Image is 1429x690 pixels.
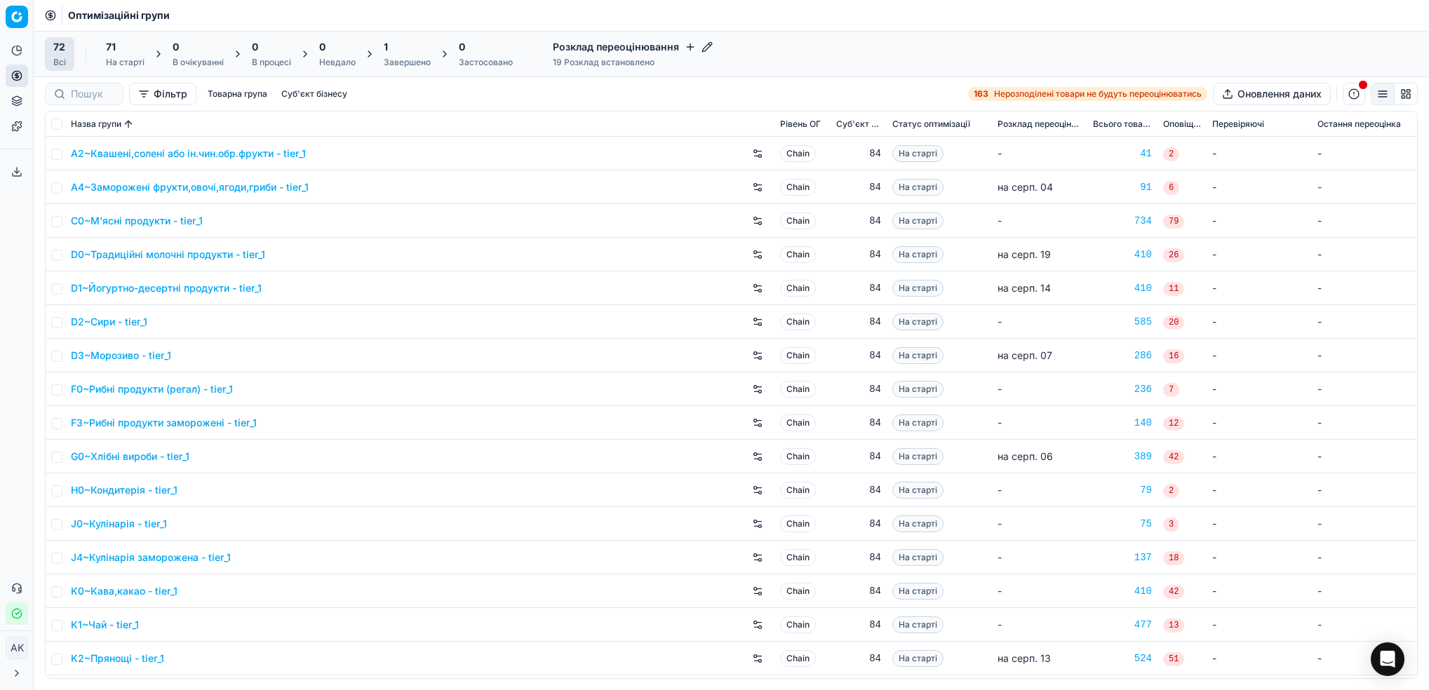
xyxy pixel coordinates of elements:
[1207,271,1312,305] td: -
[836,119,881,130] span: Суб'єкт бізнесу
[892,119,970,130] span: Статус оптимізації
[998,652,1051,664] span: на серп. 13
[384,57,431,68] div: Завершено
[1093,281,1152,295] a: 410
[1312,608,1417,642] td: -
[1163,484,1179,498] span: 2
[1093,248,1152,262] div: 410
[173,57,224,68] div: В очікуванні
[1093,618,1152,632] a: 477
[252,57,291,68] div: В процесі
[992,204,1087,238] td: -
[71,382,233,396] a: F0~Рибні продукти (регал) - tier_1
[1312,440,1417,473] td: -
[71,449,189,464] a: G0~Хлібні вироби - tier_1
[71,483,177,497] a: H0~Кондитерія - tier_1
[1163,349,1184,363] span: 16
[71,550,231,564] a: J4~Кулінарія заморожена - tier_1
[1093,517,1152,531] a: 75
[836,483,881,497] div: 84
[1312,372,1417,406] td: -
[1207,170,1312,204] td: -
[1163,248,1184,262] span: 26
[1163,417,1184,431] span: 12
[892,482,944,499] span: На старті
[1312,238,1417,271] td: -
[71,87,114,101] input: Пошук
[1093,214,1152,228] div: 734
[1312,305,1417,339] td: -
[68,8,170,22] span: Оптимізаційні групи
[53,57,66,68] div: Всі
[992,406,1087,440] td: -
[1163,652,1184,666] span: 51
[780,119,821,130] span: Рівень OГ
[892,280,944,297] span: На старті
[998,282,1051,294] span: на серп. 14
[1093,147,1152,161] a: 41
[992,137,1087,170] td: -
[892,313,944,330] span: На старті
[992,507,1087,541] td: -
[968,87,1207,101] a: 163Нерозподілені товари не будуть переоцінюватись
[992,541,1087,574] td: -
[1207,440,1312,473] td: -
[1093,483,1152,497] a: 79
[1312,574,1417,608] td: -
[1163,119,1201,130] span: Оповіщення
[1312,204,1417,238] td: -
[1093,382,1152,396] a: 236
[1093,349,1152,363] div: 286
[1213,83,1331,105] button: Оновлення даних
[202,86,273,102] button: Товарна група
[1207,305,1312,339] td: -
[252,40,258,54] span: 0
[1093,416,1152,430] a: 140
[892,448,944,465] span: На старті
[1207,574,1312,608] td: -
[892,583,944,600] span: На старті
[892,246,944,263] span: На старті
[836,550,881,564] div: 84
[892,414,944,431] span: На старті
[892,650,944,667] span: На старті
[892,616,944,633] span: На старті
[1207,137,1312,170] td: -
[892,212,944,229] span: На старті
[1093,315,1152,329] div: 585
[992,574,1087,608] td: -
[780,616,816,633] span: Chain
[836,584,881,598] div: 84
[1207,608,1312,642] td: -
[1207,406,1312,440] td: -
[780,448,816,465] span: Chain
[836,214,881,228] div: 84
[1207,507,1312,541] td: -
[836,315,881,329] div: 84
[992,372,1087,406] td: -
[1093,119,1152,130] span: Всього товарів
[384,40,388,54] span: 1
[1312,541,1417,574] td: -
[71,315,147,329] a: D2~Сири - tier_1
[1312,271,1417,305] td: -
[998,248,1051,260] span: на серп. 19
[1312,406,1417,440] td: -
[71,584,177,598] a: K0~Кава,какао - tier_1
[992,608,1087,642] td: -
[276,86,353,102] button: Суб'єкт бізнесу
[892,515,944,532] span: На старті
[1163,147,1179,161] span: 2
[1207,204,1312,238] td: -
[1207,339,1312,372] td: -
[780,347,816,364] span: Chain
[6,637,28,659] button: AK
[553,40,713,54] h4: Розклад переоцінювання
[1163,551,1184,565] span: 18
[1207,541,1312,574] td: -
[998,181,1053,193] span: на серп. 04
[1093,180,1152,194] a: 91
